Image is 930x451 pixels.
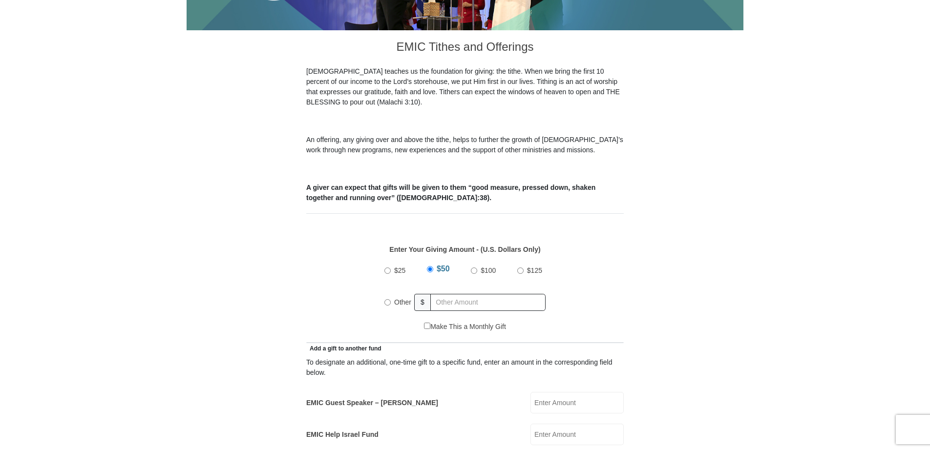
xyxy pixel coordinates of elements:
[527,266,542,274] span: $125
[306,345,381,352] span: Add a gift to another fund
[394,298,411,306] span: Other
[530,392,624,413] input: Enter Amount
[306,30,624,66] h3: EMIC Tithes and Offerings
[306,66,624,107] p: [DEMOGRAPHIC_DATA] teaches us the foundation for giving: the tithe. When we bring the first 10 pe...
[306,135,624,155] p: An offering, any giving over and above the tithe, helps to further the growth of [DEMOGRAPHIC_DAT...
[424,323,430,329] input: Make This a Monthly Gift
[306,398,438,408] label: EMIC Guest Speaker – [PERSON_NAME]
[437,265,450,273] span: $50
[481,266,496,274] span: $100
[389,246,540,253] strong: Enter Your Giving Amount - (U.S. Dollars Only)
[394,266,405,274] span: $25
[306,357,624,378] div: To designate an additional, one-time gift to a specific fund, enter an amount in the correspondin...
[430,294,546,311] input: Other Amount
[424,322,506,332] label: Make This a Monthly Gift
[530,424,624,445] input: Enter Amount
[306,430,379,440] label: EMIC Help Israel Fund
[414,294,431,311] span: $
[306,184,595,202] b: A giver can expect that gifts will be given to them “good measure, pressed down, shaken together ...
